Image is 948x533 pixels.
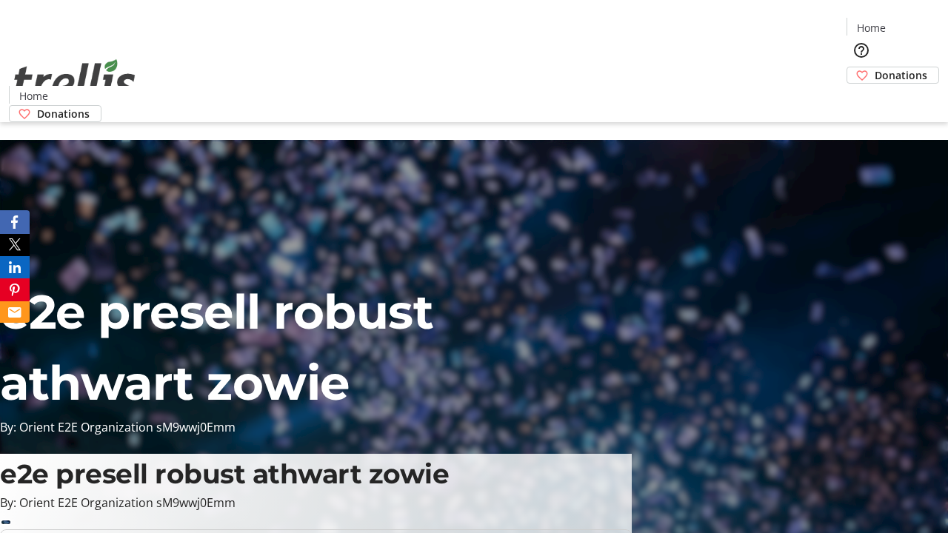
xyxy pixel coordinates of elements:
[875,67,927,83] span: Donations
[847,67,939,84] a: Donations
[37,106,90,121] span: Donations
[9,105,101,122] a: Donations
[847,36,876,65] button: Help
[847,20,895,36] a: Home
[847,84,876,113] button: Cart
[19,88,48,104] span: Home
[9,43,141,117] img: Orient E2E Organization sM9wwj0Emm's Logo
[10,88,57,104] a: Home
[857,20,886,36] span: Home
